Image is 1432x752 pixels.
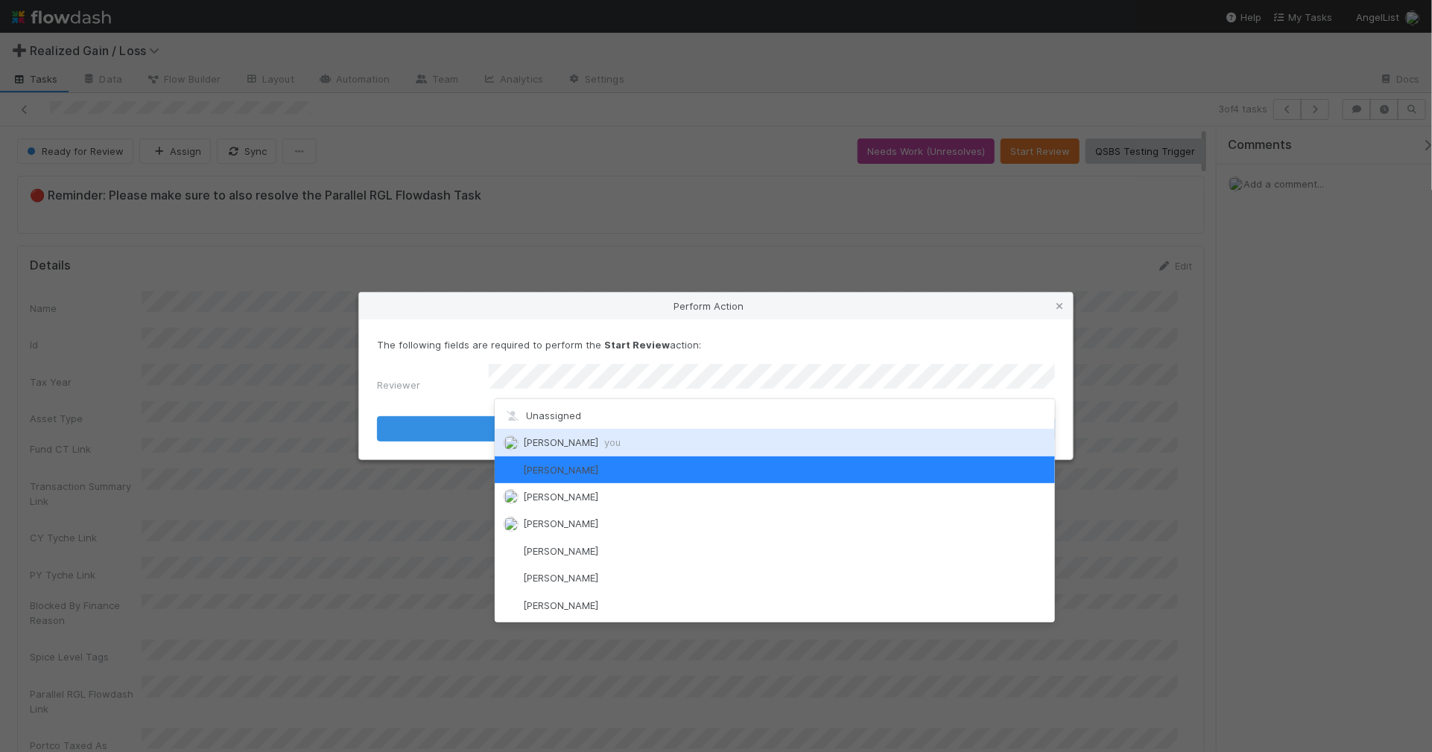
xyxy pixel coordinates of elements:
span: you [604,436,621,448]
span: [PERSON_NAME] [523,545,598,557]
img: avatar_04ed6c9e-3b93-401c-8c3a-8fad1b1fc72c.png [504,544,519,558]
strong: Start Review [604,339,670,351]
span: [PERSON_NAME] [523,464,598,476]
span: [PERSON_NAME] [523,599,598,611]
img: avatar_00bac1b4-31d4-408a-a3b3-edb667efc506.png [504,571,519,586]
label: Reviewer [377,377,420,392]
span: [PERSON_NAME] [523,572,598,584]
span: [PERSON_NAME] [523,517,598,529]
img: avatar_df83acd9-d480-4d6e-a150-67f005a3ea0d.png [504,489,519,504]
img: avatar_45ea4894-10ca-450f-982d-dabe3bd75b0b.png [504,436,519,450]
span: [PERSON_NAME] [523,491,598,503]
p: The following fields are required to perform the action: [377,337,1055,352]
img: avatar_a30eae2f-1634-400a-9e21-710cfd6f71f0.png [504,517,519,532]
img: avatar_55a2f090-1307-4765-93b4-f04da16234ba.png [504,462,519,477]
button: Start Review [377,416,1055,442]
span: Unassigned [504,410,581,421]
div: Perform Action [359,293,1073,319]
span: [PERSON_NAME] [523,436,621,448]
img: avatar_cfa6ccaa-c7d9-46b3-b608-2ec56ecf97ad.png [504,598,519,613]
